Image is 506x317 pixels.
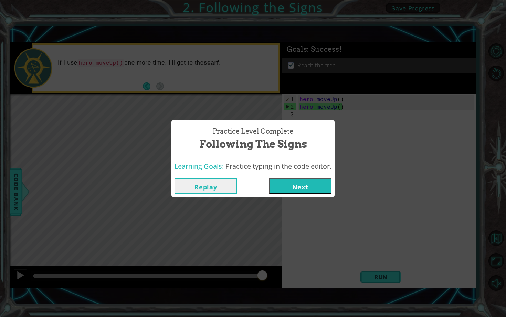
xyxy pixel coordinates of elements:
span: Learning Goals: [175,161,224,171]
span: Practice Level Complete [213,127,293,137]
span: Practice typing in the code editor. [225,161,331,171]
button: Next [269,178,331,194]
span: Following the Signs [199,137,307,151]
button: Replay [175,178,237,194]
